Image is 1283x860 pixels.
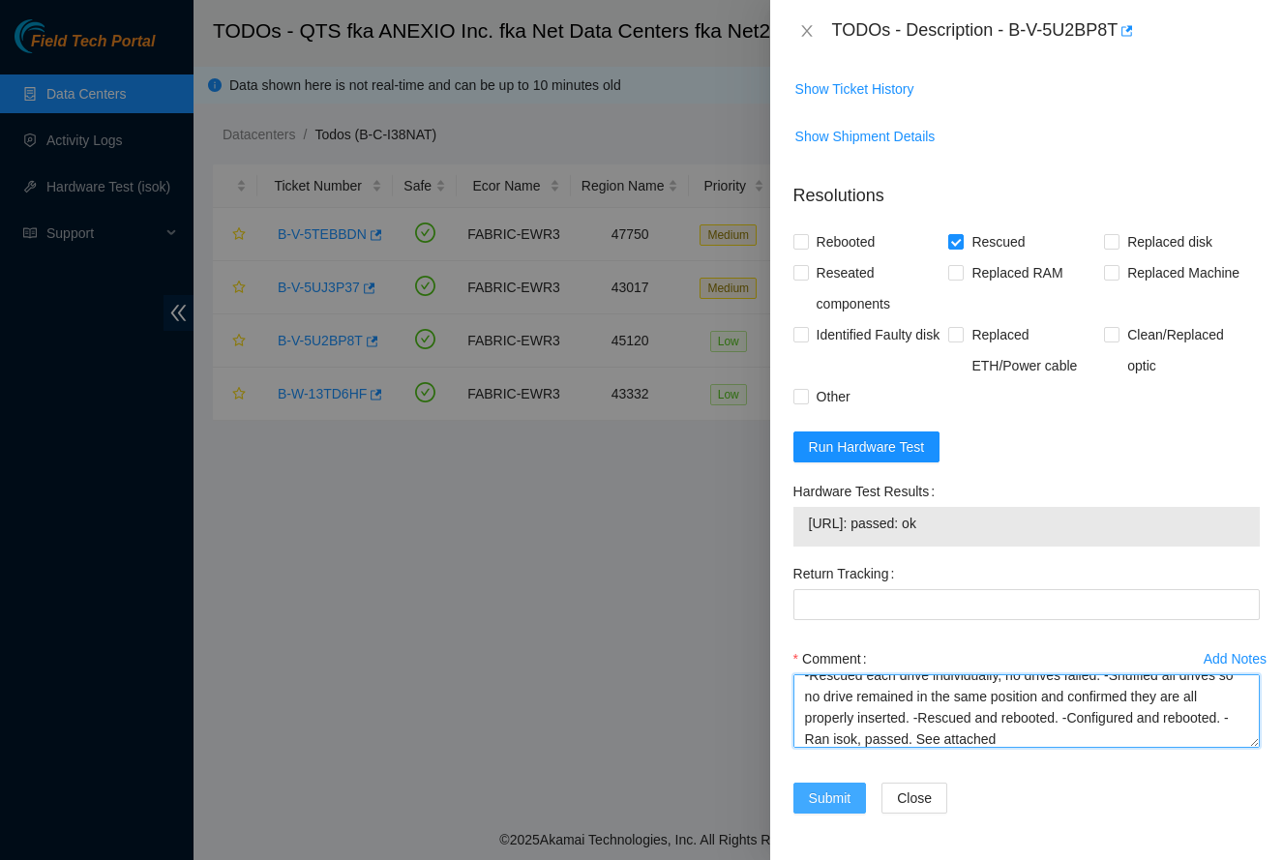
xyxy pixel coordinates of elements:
label: Return Tracking [793,558,903,589]
span: Show Shipment Details [795,126,936,147]
span: Identified Faulty disk [809,319,948,350]
button: Show Shipment Details [794,121,937,152]
p: Resolutions [793,167,1260,209]
button: Close [793,22,821,41]
button: Show Ticket History [794,74,915,104]
span: close [799,23,815,39]
textarea: Comment [793,674,1260,748]
span: Replaced Machine [1119,257,1247,288]
span: Run Hardware Test [809,436,925,458]
span: Clean/Replaced optic [1119,319,1260,381]
button: Close [881,783,947,814]
span: Other [809,381,858,412]
span: [URL]: passed: ok [809,513,1244,534]
span: Rebooted [809,226,883,257]
div: Add Notes [1204,652,1267,666]
span: Close [897,787,932,809]
button: Run Hardware Test [793,431,940,462]
span: Replaced disk [1119,226,1220,257]
span: Replaced RAM [964,257,1070,288]
span: Show Ticket History [795,78,914,100]
label: Hardware Test Results [793,476,942,507]
span: Replaced ETH/Power cable [964,319,1104,381]
span: Submit [809,787,851,809]
button: Submit [793,783,867,814]
label: Comment [793,643,875,674]
div: TODOs - Description - B-V-5U2BP8T [832,15,1260,46]
button: Add Notes [1203,643,1268,674]
span: Reseated components [809,257,949,319]
span: Rescued [964,226,1032,257]
input: Return Tracking [793,589,1260,620]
